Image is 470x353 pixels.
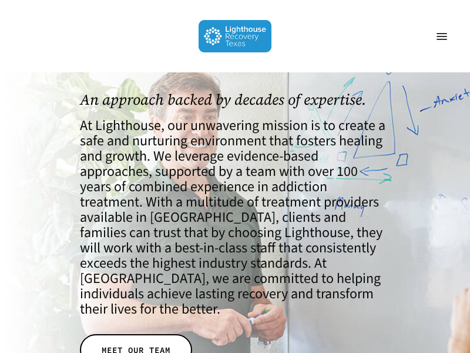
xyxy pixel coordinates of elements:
h1: An approach backed by decades of expertise. [80,91,390,108]
img: Lighthouse Recovery Texas [199,20,272,52]
a: Navigation Menu [430,31,454,42]
h4: At Lighthouse, our unwavering mission is to create a safe and nurturing environment that fosters ... [80,118,390,317]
